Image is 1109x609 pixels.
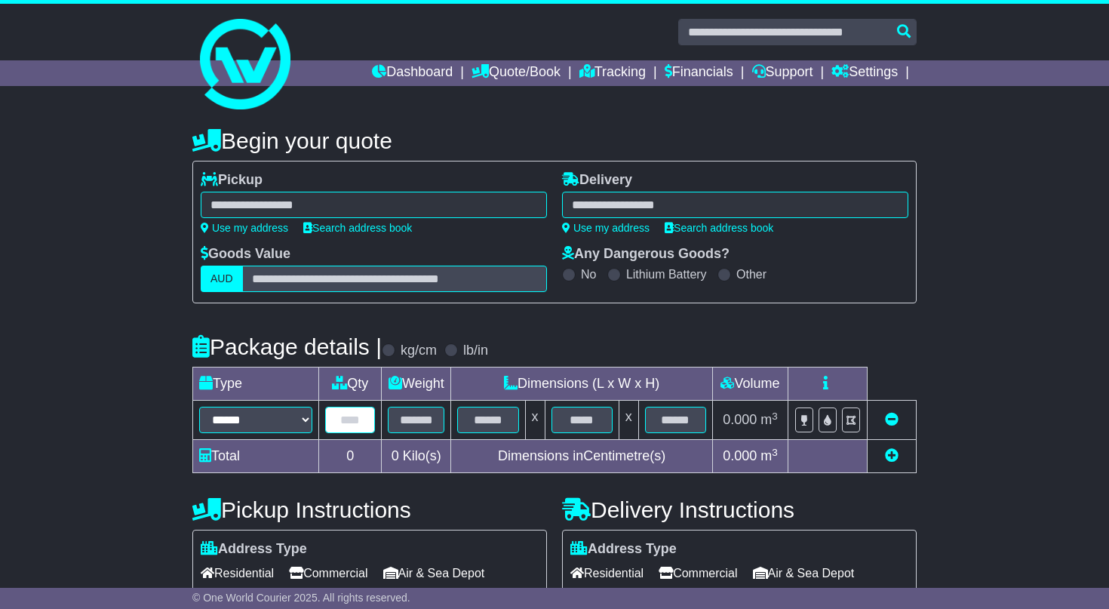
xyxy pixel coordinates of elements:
[562,246,730,263] label: Any Dangerous Goods?
[525,401,545,440] td: x
[665,60,733,86] a: Financials
[579,60,646,86] a: Tracking
[463,343,488,359] label: lb/in
[192,497,547,522] h4: Pickup Instructions
[723,448,757,463] span: 0.000
[570,561,644,585] span: Residential
[201,541,307,558] label: Address Type
[392,448,399,463] span: 0
[772,447,778,458] sup: 3
[712,368,788,401] td: Volume
[201,222,288,234] a: Use my address
[193,440,319,473] td: Total
[303,222,412,234] a: Search address book
[885,412,899,427] a: Remove this item
[401,343,437,359] label: kg/cm
[753,561,855,585] span: Air & Sea Depot
[772,411,778,422] sup: 3
[760,448,778,463] span: m
[581,267,596,281] label: No
[665,222,773,234] a: Search address book
[760,412,778,427] span: m
[562,222,650,234] a: Use my address
[831,60,898,86] a: Settings
[885,448,899,463] a: Add new item
[451,440,713,473] td: Dimensions in Centimetre(s)
[192,128,917,153] h4: Begin your quote
[451,368,713,401] td: Dimensions (L x W x H)
[372,60,453,86] a: Dashboard
[723,412,757,427] span: 0.000
[659,561,737,585] span: Commercial
[626,267,707,281] label: Lithium Battery
[472,60,561,86] a: Quote/Book
[201,266,243,292] label: AUD
[570,541,677,558] label: Address Type
[192,592,410,604] span: © One World Courier 2025. All rights reserved.
[192,334,382,359] h4: Package details |
[752,60,813,86] a: Support
[319,368,382,401] td: Qty
[562,497,917,522] h4: Delivery Instructions
[201,246,290,263] label: Goods Value
[289,561,367,585] span: Commercial
[562,172,632,189] label: Delivery
[619,401,638,440] td: x
[736,267,766,281] label: Other
[193,368,319,401] td: Type
[201,561,274,585] span: Residential
[382,368,451,401] td: Weight
[382,440,451,473] td: Kilo(s)
[201,172,263,189] label: Pickup
[383,561,485,585] span: Air & Sea Depot
[319,440,382,473] td: 0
